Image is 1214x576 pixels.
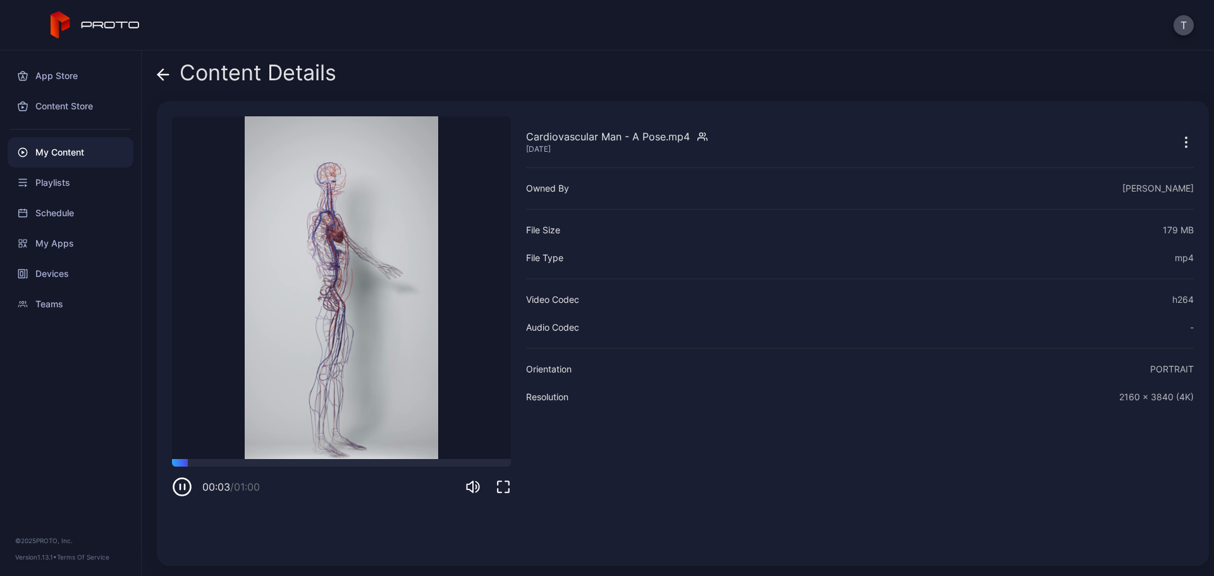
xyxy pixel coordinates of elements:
[1172,292,1194,307] div: h264
[526,144,690,154] div: [DATE]
[8,137,133,168] a: My Content
[526,292,579,307] div: Video Codec
[8,61,133,91] a: App Store
[8,198,133,228] a: Schedule
[1174,15,1194,35] button: T
[526,250,563,266] div: File Type
[15,553,57,561] span: Version 1.13.1 •
[1119,389,1194,405] div: 2160 x 3840 (4K)
[157,61,336,91] div: Content Details
[1150,362,1194,377] div: PORTRAIT
[57,553,109,561] a: Terms Of Service
[8,228,133,259] a: My Apps
[526,223,560,238] div: File Size
[230,481,260,493] span: / 01:00
[526,320,579,335] div: Audio Codec
[526,181,569,196] div: Owned By
[526,389,568,405] div: Resolution
[526,362,572,377] div: Orientation
[8,168,133,198] a: Playlists
[1175,250,1194,266] div: mp4
[172,116,511,459] video: Sorry, your browser doesn‘t support embedded videos
[1163,223,1194,238] div: 179 MB
[1122,181,1194,196] div: [PERSON_NAME]
[15,536,126,546] div: © 2025 PROTO, Inc.
[526,129,690,144] div: Cardiovascular Man - A Pose.mp4
[8,91,133,121] a: Content Store
[8,289,133,319] a: Teams
[8,259,133,289] a: Devices
[202,479,260,494] div: 00:03
[1190,320,1194,335] div: -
